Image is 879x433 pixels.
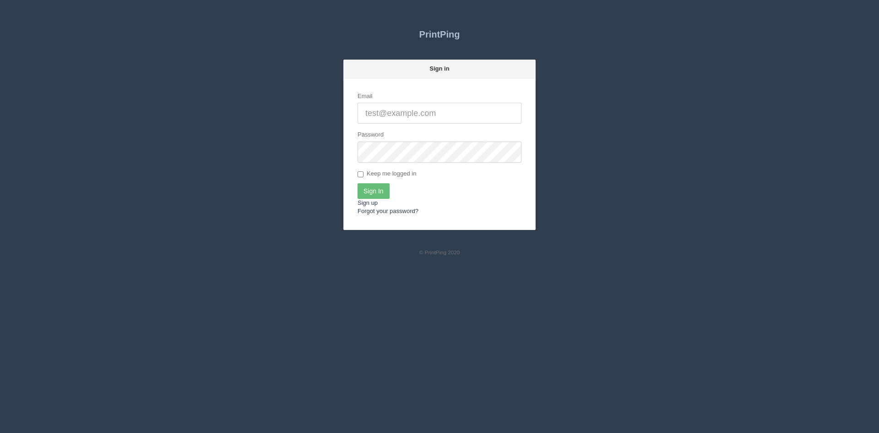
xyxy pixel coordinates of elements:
small: © PrintPing 2020 [419,249,460,255]
input: Sign In [358,183,390,199]
label: Password [358,131,384,139]
a: PrintPing [343,23,536,46]
strong: Sign in [429,65,449,72]
a: Forgot your password? [358,208,418,214]
a: Sign up [358,199,378,206]
label: Email [358,92,373,101]
input: test@example.com [358,103,521,124]
label: Keep me logged in [358,170,416,179]
input: Keep me logged in [358,171,364,177]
